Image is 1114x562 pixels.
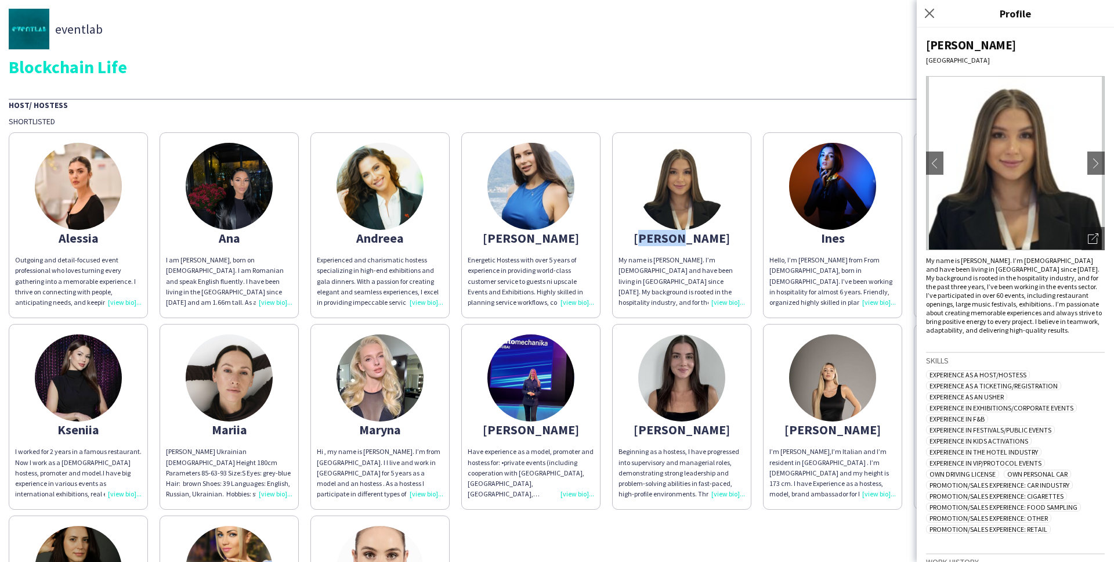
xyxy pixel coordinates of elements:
div: Blockchain Life [9,58,1105,75]
span: Experience as a Ticketing/Registration [926,381,1061,390]
div: [PERSON_NAME] [619,424,745,435]
div: Ines [769,233,896,243]
div: [PERSON_NAME] [468,424,594,435]
div: Shortlisted [9,116,1105,127]
span: Promotion/Sales Experience: Cigarettes [926,492,1067,500]
span: Experience as an Usher [926,392,1007,401]
div: [PERSON_NAME] [619,233,745,243]
div: [PERSON_NAME] [468,233,594,243]
span: Promotion/Sales Experience: Food Sampling [926,503,1081,511]
div: Kseniia [15,424,142,435]
img: thumb-68c6b46a6659a.jpeg [35,143,122,230]
img: thumb-637b9d65486dc.jpeg [789,143,876,230]
div: Open photos pop-in [1082,227,1105,250]
div: Mariia [166,424,292,435]
img: thumb-fa734554-4403-4f09-bc84-77bfa1de3050.jpg [186,143,273,230]
img: thumb-66a2416724e80.jpeg [789,334,876,421]
span: Experience in VIP/Protocol Events [926,459,1045,467]
div: My name is [PERSON_NAME]. I’m [DEMOGRAPHIC_DATA] and have been living in [GEOGRAPHIC_DATA] since ... [926,256,1105,334]
div: I worked for 2 years in a famous restaurant. Now I work as a [DEMOGRAPHIC_DATA] hostess, promoter... [15,446,142,499]
div: Experienced and charismatic hostess specializing in high-end exhibitions and gala dinners. With a... [317,255,443,308]
div: Have experience as a model, promoter and hostess for: •private events (including cooperation with... [468,446,594,499]
img: thumb-68dbd5862b2b6.jpeg [638,143,725,230]
span: Promotion/Sales Experience: Car Industry [926,481,1073,489]
div: Ana [166,233,292,243]
div: I am [PERSON_NAME], born on [DEMOGRAPHIC_DATA]. I am Romanian and speak English fluently. I have ... [166,255,292,308]
div: Andreea [317,233,443,243]
img: thumb-670f7aee9147a.jpeg [186,334,273,421]
div: Energetic Hostess with over 5 years of experience in providing world-class customer service to gu... [468,255,594,308]
span: Experience as a Host/Hostess [926,370,1030,379]
span: Promotion/Sales Experience: Other [926,514,1051,523]
div: Hello, I’m [PERSON_NAME] from From [DEMOGRAPHIC_DATA], born in [DEMOGRAPHIC_DATA]. I’ve been work... [769,255,896,308]
h3: Profile [917,6,1114,21]
div: [PERSON_NAME] Ukrainian [DEMOGRAPHIC_DATA] Height 180cm Parameters 85-63-93 Size:S Eyes: grey-blu... [166,446,292,499]
span: Experience in The Hotel Industry [926,448,1041,456]
div: I’m [PERSON_NAME],I’m Italian and I’m resident in [GEOGRAPHIC_DATA] . I’m [DEMOGRAPHIC_DATA] and ... [769,446,896,499]
div: Outgoing and detail-focused event professional who loves turning every gathering into a memorable... [15,255,142,308]
img: thumb-18d8f7c7-76b8-4766-9af1-6e1ab5ddad54.jpg [9,9,49,49]
span: Experience in F&B [926,415,988,423]
img: thumb-d7984212-e1b2-46ba-aaf0-9df4602df6eb.jpg [337,143,424,230]
img: Crew avatar or photo [926,76,1105,250]
img: thumb-6146572cd6dce.jpeg [337,334,424,421]
div: Alessia [15,233,142,243]
div: [GEOGRAPHIC_DATA] [926,56,1105,64]
span: Own Personal Car [1004,470,1071,478]
span: Experience in Kids Activations [926,437,1032,445]
h3: Skills [926,355,1105,366]
div: Beginning as a hostess, I have progressed into supervisory and managerial roles, demonstrating st... [619,446,745,499]
span: Promotion/Sales Experience: Retail [926,525,1051,534]
div: [PERSON_NAME] [926,37,1105,53]
span: Experience in Festivals/Public Events [926,426,1055,434]
div: Host/ Hostess [9,99,1105,110]
img: thumb-679c74a537884.jpeg [638,334,725,421]
div: Maryna [317,424,443,435]
div: Hi , my name is [PERSON_NAME]. I’m from [GEOGRAPHIC_DATA]. I I live and work in [GEOGRAPHIC_DATA]... [317,446,443,499]
img: thumb-671f536a5562f.jpeg [35,334,122,421]
span: Experience in Exhibitions/Corporate Events [926,404,1077,412]
img: thumb-abad0219-0386-411e-bdd7-f689097673d5.jpg [487,334,574,421]
div: [PERSON_NAME] [769,424,896,435]
span: Own Driving License [926,470,999,478]
span: eventlab [55,24,103,34]
img: thumb-68a09f322d3c7.jpeg [487,143,574,230]
div: My name is [PERSON_NAME]. I’m [DEMOGRAPHIC_DATA] and have been living in [GEOGRAPHIC_DATA] since ... [619,255,745,308]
